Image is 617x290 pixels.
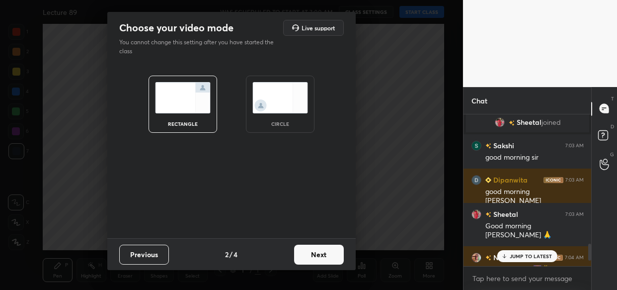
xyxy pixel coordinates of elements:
div: 7:03 AM [565,177,584,183]
img: normalScreenIcon.ae25ed63.svg [155,82,211,113]
img: no-rating-badge.077c3623.svg [485,255,491,261]
div: good morning sir [485,153,584,163]
img: Learner_Badge_beginner_1_8b307cf2a0.svg [485,177,491,183]
img: no-rating-badge.077c3623.svg [485,212,491,217]
div: grid [463,114,592,266]
h5: Live support [302,25,335,31]
div: 7:03 AM [565,142,584,148]
img: iconic-dark.1390631f.png [543,254,563,260]
p: T [611,95,614,102]
h4: 4 [233,249,237,260]
img: no-rating-badge.077c3623.svg [508,120,514,125]
span: joined [541,118,560,126]
img: no-rating-badge.077c3623.svg [485,143,491,149]
div: Good morning 🌄🌞 bhaiya... [PERSON_NAME] [485,265,584,284]
p: You cannot change this setting after you have started the class [119,38,280,56]
div: good morning [PERSON_NAME] [485,187,584,206]
img: 5d4872187a36433f9dd56580d66e8caf.jpg [494,117,504,127]
button: Next [294,245,344,265]
h4: / [230,249,232,260]
h6: Sheetal [491,209,518,219]
button: Previous [119,245,169,265]
p: G [610,151,614,158]
h4: 2 [225,249,229,260]
img: circleScreenIcon.acc0effb.svg [252,82,308,113]
img: 3 [471,175,481,185]
p: JUMP TO LATEST [510,253,552,259]
img: iconic-dark.1390631f.png [543,177,563,183]
div: rectangle [163,121,203,126]
div: 7:04 AM [565,254,584,260]
h2: Choose your video mode [119,21,233,34]
p: Chat [463,88,495,114]
span: Sheetal [516,118,541,126]
div: circle [260,121,300,126]
img: 9ba7d08392d448d1bbef746edc538510.jpg [471,252,481,262]
img: 5d4872187a36433f9dd56580d66e8caf.jpg [471,209,481,219]
div: Good morning [PERSON_NAME] 🙏 [485,221,584,240]
p: D [611,123,614,130]
img: 3 [471,140,481,150]
h6: Neha [491,252,511,263]
h6: Dipanwita [491,175,528,185]
div: 7:03 AM [565,211,584,217]
h6: Sakshi [491,140,514,151]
